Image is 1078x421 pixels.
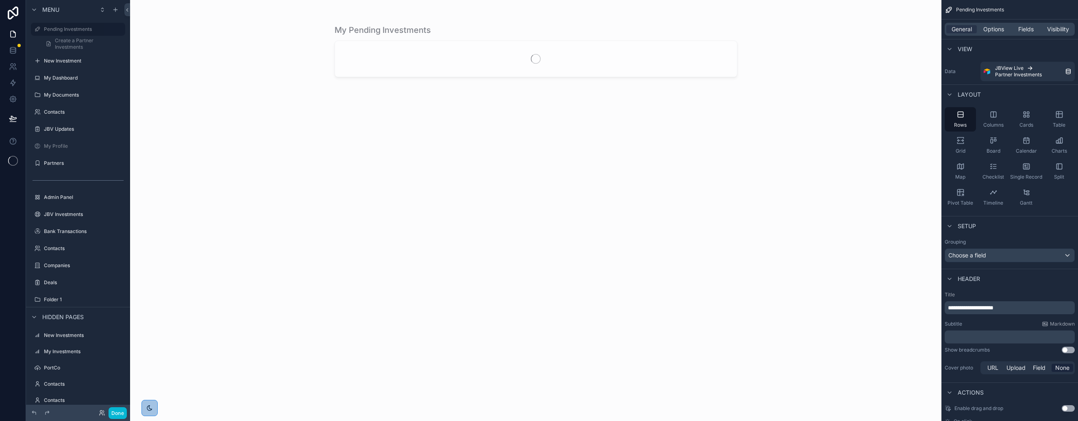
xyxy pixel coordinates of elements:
label: Folder 1 [44,296,124,303]
img: Airtable Logo [984,68,990,75]
label: New Investments [44,332,124,339]
button: Choose a field [945,248,1075,262]
span: Enable drag and drop [954,405,1003,412]
label: Contacts [44,245,124,252]
button: Timeline [978,185,1009,209]
a: Contacts [31,242,125,255]
span: Fields [1018,25,1034,33]
button: Map [945,159,976,184]
span: Columns [983,122,1004,128]
label: Partners [44,160,124,166]
label: Pending Investments [44,26,120,32]
span: Board [987,148,1000,154]
span: Actions [958,389,984,397]
div: scrollable content [945,330,1075,343]
label: Contacts [44,397,124,404]
label: Cover photo [945,365,977,371]
span: Header [958,275,980,283]
a: JBV Investments [31,208,125,221]
a: JBView LivePartner Investments [980,62,1075,81]
button: Board [978,133,1009,158]
label: My Investments [44,348,124,355]
div: Show breadcrumbs [945,347,990,353]
span: Options [983,25,1004,33]
span: Setup [958,222,976,230]
span: Menu [42,6,59,14]
a: Contacts [31,378,125,391]
label: Grouping [945,239,966,245]
span: Hidden pages [42,313,84,321]
div: scrollable content [945,301,1075,314]
span: Checklist [982,174,1004,180]
span: Create a Partner Investments [55,37,120,50]
span: Gantt [1020,200,1032,206]
label: My Documents [44,92,124,98]
label: Bank Transactions [44,228,124,235]
a: Contacts [31,394,125,407]
span: Grid [956,148,965,154]
button: Done [109,407,127,419]
button: Grid [945,133,976,158]
label: New Investment [44,58,124,64]
label: Data [945,68,977,75]
span: Calendar [1016,148,1037,154]
label: JBV Updates [44,126,124,132]
label: Contacts [44,381,124,387]
span: Rows [954,122,967,128]
a: Deals [31,276,125,289]
span: Choose a field [948,252,986,259]
a: Pending Investments [31,23,125,36]
button: Rows [945,107,976,132]
button: Calendar [1011,133,1042,158]
label: My Profile [44,143,124,149]
a: Bank Transactions [31,225,125,238]
a: PortCo [31,361,125,374]
span: Single Record [1010,174,1042,180]
button: Pivot Table [945,185,976,209]
label: PortCo [44,365,124,371]
label: Admin Panel [44,194,124,201]
label: Title [945,291,1075,298]
a: My Dashboard [31,71,125,84]
span: Table [1053,122,1065,128]
button: Single Record [1011,159,1042,184]
label: Companies [44,262,124,269]
span: View [958,45,972,53]
a: My Documents [31,89,125,101]
a: Admin Panel [31,191,125,204]
button: Cards [1011,107,1042,132]
button: Gantt [1011,185,1042,209]
label: JBV Investments [44,211,124,218]
a: My Profile [31,140,125,153]
span: Timeline [983,200,1003,206]
span: Map [955,174,965,180]
label: Subtitle [945,321,962,327]
a: Markdown [1042,321,1075,327]
span: Visibility [1047,25,1069,33]
span: None [1055,364,1069,372]
span: Markdown [1050,321,1075,327]
span: JBView Live [995,65,1024,71]
span: Partner Investments [995,71,1042,78]
a: New Investment [31,54,125,67]
a: My Investments [31,345,125,358]
span: Pivot Table [948,200,973,206]
span: Charts [1052,148,1067,154]
a: JBV Updates [31,123,125,136]
label: Contacts [44,109,124,115]
button: Charts [1043,133,1075,158]
a: Create a Partner Investments [41,37,125,50]
label: Deals [44,279,124,286]
button: Table [1043,107,1075,132]
button: Checklist [978,159,1009,184]
a: Folder 1 [31,293,125,306]
span: Pending Investments [956,6,1004,13]
span: URL [987,364,998,372]
a: Partners [31,157,125,170]
a: New Investments [31,329,125,342]
span: General [952,25,972,33]
span: Cards [1019,122,1033,128]
label: My Dashboard [44,75,124,81]
a: Contacts [31,106,125,119]
button: Split [1043,159,1075,184]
